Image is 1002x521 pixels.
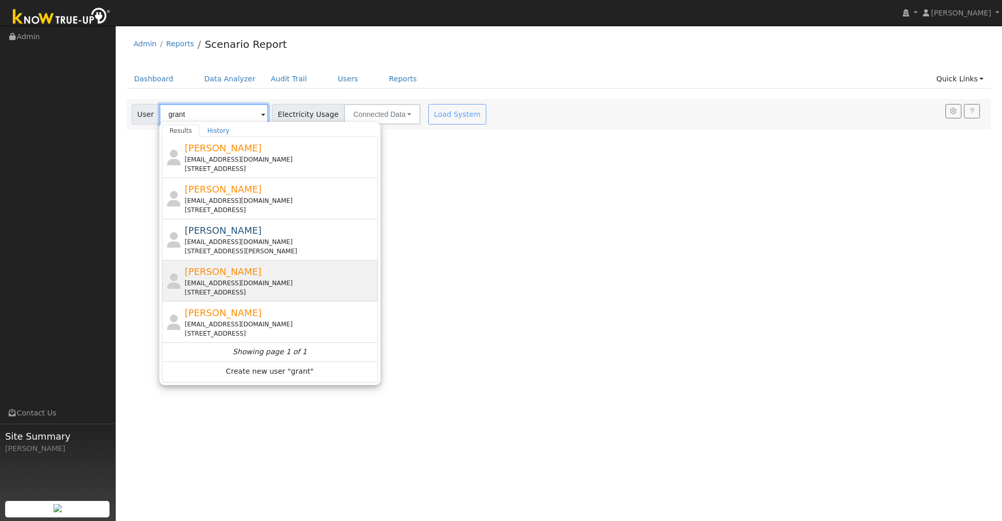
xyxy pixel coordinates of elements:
a: Users [330,70,366,89]
div: [STREET_ADDRESS] [185,288,375,297]
span: [PERSON_NAME] [185,307,262,318]
div: [EMAIL_ADDRESS][DOMAIN_NAME] [185,155,375,164]
a: Quick Links [928,70,991,89]
img: retrieve [53,504,62,512]
a: Scenario Report [205,38,287,50]
div: [EMAIL_ADDRESS][DOMAIN_NAME] [185,279,375,288]
button: Connected Data [344,104,421,125]
a: Help Link [964,104,980,118]
div: [EMAIL_ADDRESS][DOMAIN_NAME] [185,237,375,247]
div: [PERSON_NAME] [5,443,110,454]
a: Reports [166,40,194,48]
i: Showing page 1 of 1 [233,346,307,357]
div: [STREET_ADDRESS] [185,329,375,338]
span: [PERSON_NAME] [931,9,991,17]
span: [PERSON_NAME] [185,143,262,153]
div: [STREET_ADDRESS] [185,205,375,215]
input: Select a User [159,104,268,125]
a: Admin [134,40,157,48]
button: Settings [945,104,961,118]
span: Site Summary [5,429,110,443]
a: Reports [381,70,425,89]
a: History [199,125,237,137]
span: Create new user "grant" [226,366,314,378]
a: Audit Trail [263,70,315,89]
img: Know True-Up [8,6,116,29]
div: [STREET_ADDRESS][PERSON_NAME] [185,247,375,256]
span: [PERSON_NAME] [185,266,262,277]
div: [EMAIL_ADDRESS][DOMAIN_NAME] [185,320,375,329]
a: Results [162,125,200,137]
div: [EMAIL_ADDRESS][DOMAIN_NAME] [185,196,375,205]
a: Data Analyzer [196,70,263,89]
div: [STREET_ADDRESS] [185,164,375,173]
span: Electricity Usage [272,104,344,125]
span: [PERSON_NAME] [185,184,262,195]
span: User [132,104,160,125]
span: [PERSON_NAME] [185,225,262,236]
a: Dashboard [126,70,181,89]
